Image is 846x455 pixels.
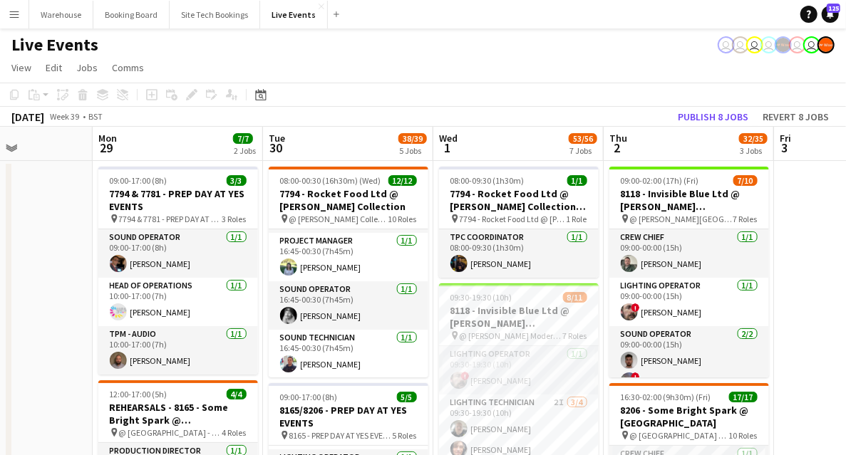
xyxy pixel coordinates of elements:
span: Thu [609,132,627,145]
button: Live Events [260,1,328,28]
span: 3 [778,140,791,156]
div: 2 Jobs [234,145,256,156]
span: @ [GEOGRAPHIC_DATA] - 8206 [630,430,729,441]
app-user-avatar: Technical Department [718,36,735,53]
span: 7/7 [233,133,253,144]
a: View [6,58,37,77]
span: 7794 - Rocket Food Ltd @ [PERSON_NAME] Collection [460,214,567,224]
span: 12:00-17:00 (5h) [110,389,167,399]
span: 7794 & 7781 - PREP DAY AT YES EVENTS [119,214,222,224]
app-user-avatar: Technical Department [803,36,820,53]
app-user-avatar: Nadia Addada [760,36,778,53]
span: 3/3 [227,175,247,186]
span: ! [631,372,640,381]
span: 30 [267,140,285,156]
div: [DATE] [11,110,44,124]
app-user-avatar: Nadia Addada [732,36,749,53]
span: 17/17 [729,392,758,402]
span: 7/10 [733,175,758,186]
span: @ [GEOGRAPHIC_DATA] - 8165 [119,427,222,438]
span: Tue [269,132,285,145]
h3: 8118 - Invisible Blue Ltd @ [PERSON_NAME][GEOGRAPHIC_DATA] [439,304,599,330]
button: Warehouse [29,1,93,28]
h3: REHEARSALS - 8165 - Some Bright Spark @ [GEOGRAPHIC_DATA] [98,401,258,427]
h3: 7794 & 7781 - PREP DAY AT YES EVENTS [98,187,258,213]
span: Jobs [76,61,98,74]
span: 5 Roles [393,430,417,441]
span: 53/56 [569,133,597,144]
button: Publish 8 jobs [672,108,754,126]
span: 10 Roles [729,430,758,441]
span: 08:00-09:30 (1h30m) [450,175,525,186]
span: 09:30-19:30 (10h) [450,292,512,303]
app-job-card: 08:00-09:30 (1h30m)1/17794 - Rocket Food Ltd @ [PERSON_NAME] Collection - LOAD OUT 7794 - Rocket ... [439,167,599,278]
h3: 7794 - Rocket Food Ltd @ [PERSON_NAME] Collection [269,187,428,213]
app-card-role: Sound Operator1/116:45-00:30 (7h45m)[PERSON_NAME] [269,281,428,330]
span: 8165 - PREP DAY AT YES EVENTS [289,430,393,441]
span: 38/39 [398,133,427,144]
span: 125 [827,4,840,13]
h3: 8118 - Invisible Blue Ltd @ [PERSON_NAME][GEOGRAPHIC_DATA] [609,187,769,213]
span: 4/4 [227,389,247,399]
app-card-role: Lighting Operator1/109:00-00:00 (15h)![PERSON_NAME] [609,278,769,326]
app-card-role: Head of Operations1/110:00-17:00 (7h)[PERSON_NAME] [98,278,258,326]
app-card-role: Sound Operator2/209:00-00:00 (15h)[PERSON_NAME]![PERSON_NAME] [609,326,769,395]
span: Fri [780,132,791,145]
h1: Live Events [11,34,98,56]
span: 4 Roles [222,427,247,438]
div: BST [88,111,103,122]
a: Edit [40,58,68,77]
button: Revert 8 jobs [757,108,835,126]
span: 1/1 [567,175,587,186]
span: 1 Role [567,214,587,224]
span: 09:00-02:00 (17h) (Fri) [621,175,699,186]
h3: 7794 - Rocket Food Ltd @ [PERSON_NAME] Collection - LOAD OUT [439,187,599,213]
app-card-role: Crew Chief1/109:00-00:00 (15h)[PERSON_NAME] [609,229,769,278]
h3: 8165/8206 - PREP DAY AT YES EVENTS [269,404,428,429]
app-job-card: 08:00-00:30 (16h30m) (Wed)12/127794 - Rocket Food Ltd @ [PERSON_NAME] Collection @ [PERSON_NAME] ... [269,167,428,377]
span: 09:00-17:00 (8h) [280,392,338,402]
span: 8/11 [563,292,587,303]
div: 7 Jobs [569,145,597,156]
span: 7 Roles [733,214,758,224]
span: Mon [98,132,117,145]
span: 7 Roles [563,330,587,341]
app-job-card: 09:00-17:00 (8h)3/37794 & 7781 - PREP DAY AT YES EVENTS 7794 & 7781 - PREP DAY AT YES EVENTS3 Rol... [98,167,258,375]
span: 1 [437,140,458,156]
span: @ [PERSON_NAME] Collection - 7794 [289,214,388,224]
h3: 8206 - Some Bright Spark @ [GEOGRAPHIC_DATA] [609,404,769,429]
span: @ [PERSON_NAME] Modern - 8118 [460,330,563,341]
span: 16:30-02:00 (9h30m) (Fri) [621,392,711,402]
div: 5 Jobs [399,145,426,156]
span: 2 [607,140,627,156]
app-user-avatar: Ollie Rolfe [789,36,806,53]
span: 5/5 [397,392,417,402]
app-card-role: Sound Technician1/116:45-00:30 (7h45m)[PERSON_NAME] [269,330,428,378]
div: 3 Jobs [740,145,767,156]
span: 3 Roles [222,214,247,224]
a: Jobs [71,58,103,77]
app-job-card: 09:00-02:00 (17h) (Fri)7/108118 - Invisible Blue Ltd @ [PERSON_NAME][GEOGRAPHIC_DATA] @ [PERSON_N... [609,167,769,377]
a: Comms [106,58,150,77]
span: ! [461,372,470,380]
span: 08:00-00:30 (16h30m) (Wed) [280,175,381,186]
app-user-avatar: Eden Hopkins [746,36,763,53]
button: Site Tech Bookings [170,1,260,28]
span: Week 39 [47,111,83,122]
span: 10 Roles [388,214,417,224]
span: 32/35 [739,133,768,144]
span: 09:00-17:00 (8h) [110,175,167,186]
app-card-role: Project Manager1/116:45-00:30 (7h45m)[PERSON_NAME] [269,233,428,281]
button: Booking Board [93,1,170,28]
span: 29 [96,140,117,156]
app-user-avatar: Production Managers [775,36,792,53]
span: View [11,61,31,74]
a: 125 [822,6,839,23]
app-card-role: TPC Coordinator1/108:00-09:30 (1h30m)[PERSON_NAME] [439,229,599,278]
span: ! [631,303,640,312]
app-card-role: Sound Operator1/109:00-17:00 (8h)[PERSON_NAME] [98,229,258,278]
